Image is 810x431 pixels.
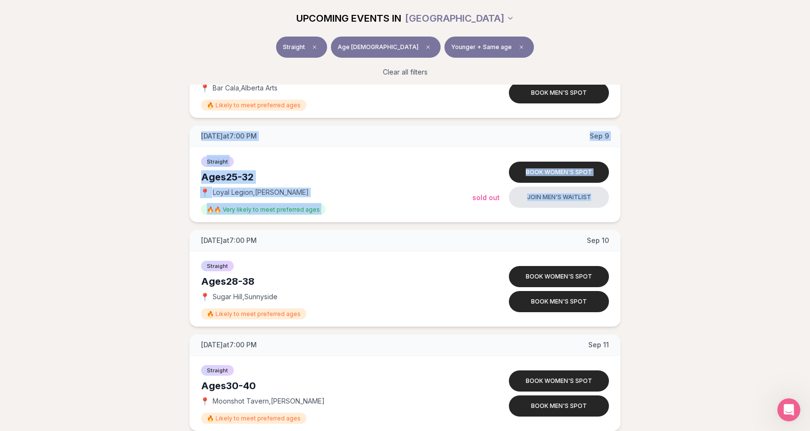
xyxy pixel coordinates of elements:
[587,236,609,245] span: Sep 10
[777,398,800,421] iframe: Intercom live chat
[590,131,609,141] span: Sep 9
[201,156,234,167] span: Straight
[296,12,401,25] span: UPCOMING EVENTS IN
[516,41,527,53] span: Clear preference
[201,340,257,350] span: [DATE] at 7:00 PM
[509,291,609,312] button: Book men's spot
[201,204,326,215] span: 🔥🔥 Very likely to meet preferred ages
[213,83,278,93] span: Bar Cala , Alberta Arts
[201,397,209,405] span: 📍
[509,266,609,287] button: Book women's spot
[509,370,609,392] button: Book women's spot
[201,170,472,184] div: Ages 25-32
[588,340,609,350] span: Sep 11
[509,162,609,183] button: Book women's spot
[213,292,278,302] span: Sugar Hill , Sunnyside
[201,365,234,376] span: Straight
[405,8,514,29] button: [GEOGRAPHIC_DATA]
[331,37,441,58] button: Age [DEMOGRAPHIC_DATA]Clear age
[509,187,609,208] button: Join men's waitlist
[201,84,209,92] span: 📍
[338,43,418,51] span: Age [DEMOGRAPHIC_DATA]
[201,308,306,319] span: 🔥 Likely to meet preferred ages
[201,100,306,111] span: 🔥 Likely to meet preferred ages
[213,188,309,197] span: Loyal Legion , [PERSON_NAME]
[472,193,500,202] span: Sold Out
[201,131,257,141] span: [DATE] at 7:00 PM
[201,293,209,301] span: 📍
[377,62,433,83] button: Clear all filters
[422,41,434,53] span: Clear age
[201,236,257,245] span: [DATE] at 7:00 PM
[201,261,234,271] span: Straight
[309,41,320,53] span: Clear event type filter
[509,82,609,103] button: Book men's spot
[213,396,325,406] span: Moonshot Tavern , [PERSON_NAME]
[201,189,209,196] span: 📍
[283,43,305,51] span: Straight
[276,37,327,58] button: StraightClear event type filter
[509,395,609,417] button: Book men's spot
[451,43,512,51] span: Younger + Same age
[201,413,306,424] span: 🔥 Likely to meet preferred ages
[201,379,472,393] div: Ages 30-40
[201,275,472,288] div: Ages 28-38
[444,37,534,58] button: Younger + Same ageClear preference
